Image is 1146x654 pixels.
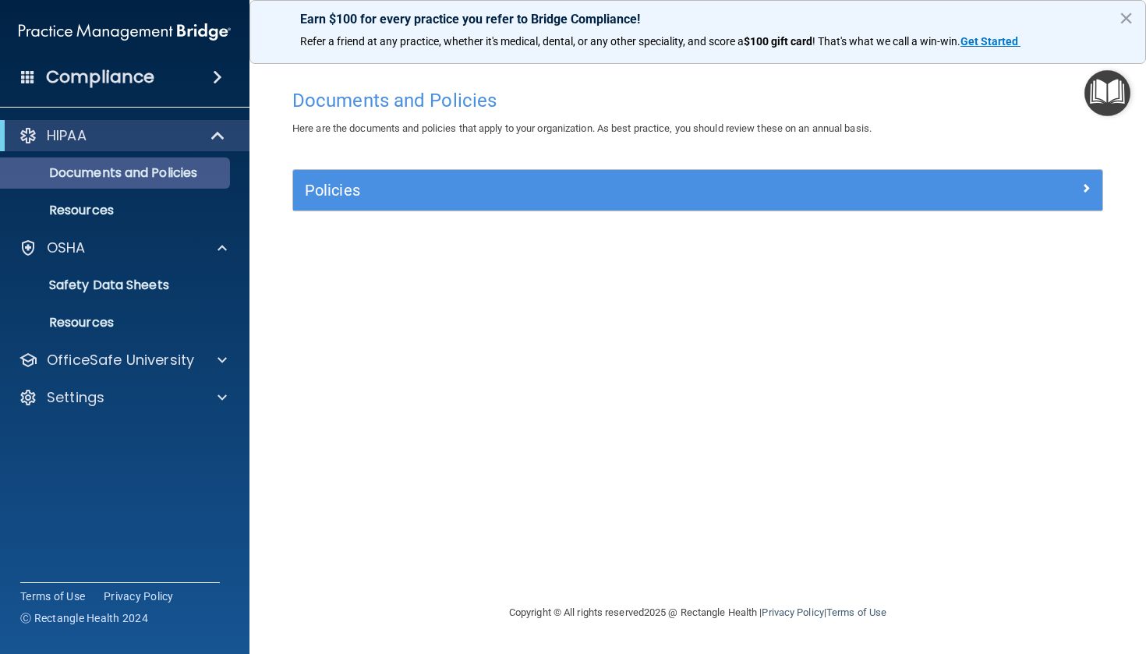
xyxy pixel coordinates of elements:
[10,278,223,293] p: Safety Data Sheets
[960,35,1020,48] a: Get Started
[305,182,889,199] h5: Policies
[812,35,960,48] span: ! That's what we call a win-win.
[20,589,85,604] a: Terms of Use
[47,239,86,257] p: OSHA
[19,239,227,257] a: OSHA
[292,90,1103,111] h4: Documents and Policies
[413,588,982,638] div: Copyright © All rights reserved 2025 @ Rectangle Health | |
[292,122,872,134] span: Here are the documents and policies that apply to your organization. As best practice, you should...
[300,12,1095,27] p: Earn $100 for every practice you refer to Bridge Compliance!
[10,165,223,181] p: Documents and Policies
[19,351,227,369] a: OfficeSafe University
[20,610,148,626] span: Ⓒ Rectangle Health 2024
[19,16,231,48] img: PMB logo
[826,606,886,618] a: Terms of Use
[1084,70,1130,116] button: Open Resource Center
[744,35,812,48] strong: $100 gift card
[300,35,744,48] span: Refer a friend at any practice, whether it's medical, dental, or any other speciality, and score a
[46,66,154,88] h4: Compliance
[1119,5,1134,30] button: Close
[762,606,823,618] a: Privacy Policy
[47,126,87,145] p: HIPAA
[305,178,1091,203] a: Policies
[47,388,104,407] p: Settings
[104,589,174,604] a: Privacy Policy
[10,203,223,218] p: Resources
[19,388,227,407] a: Settings
[19,126,226,145] a: HIPAA
[47,351,194,369] p: OfficeSafe University
[960,35,1018,48] strong: Get Started
[10,315,223,331] p: Resources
